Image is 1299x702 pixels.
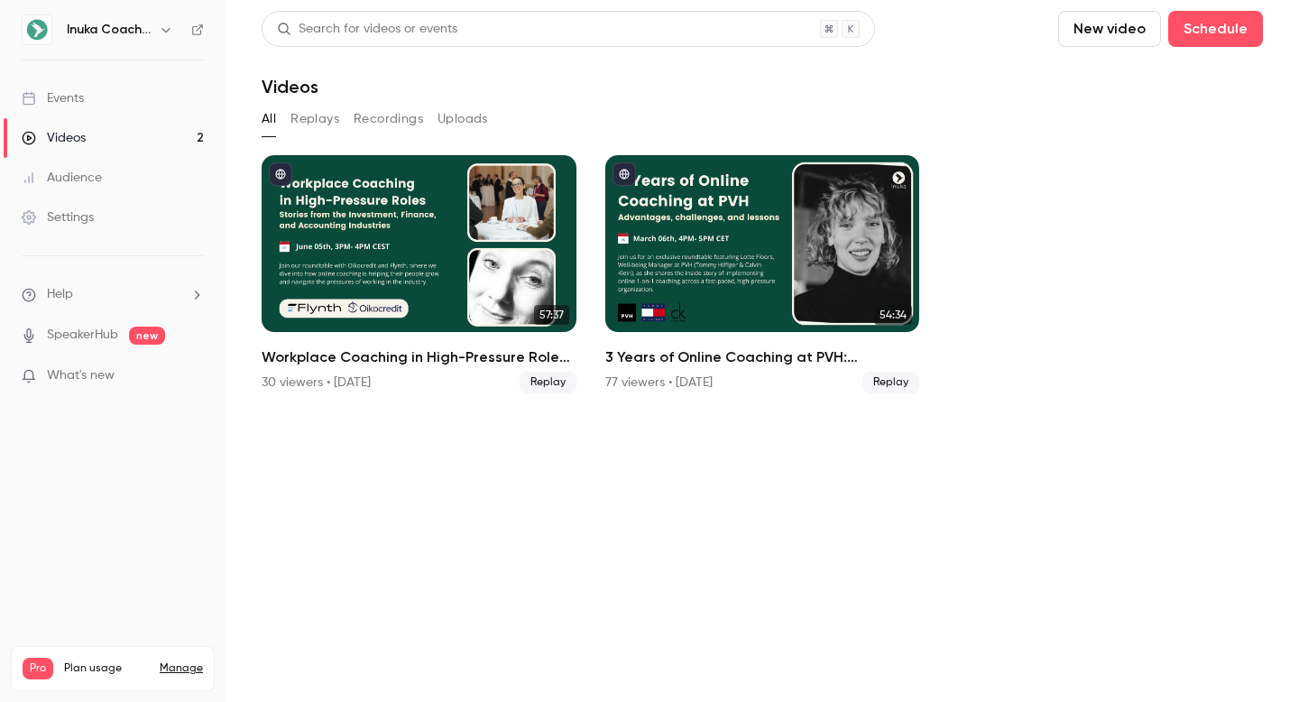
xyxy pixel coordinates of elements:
a: 57:37Workplace Coaching in High-Pressure Roles: Stories from the Investment, Finance, and Account... [262,155,576,393]
div: 77 viewers • [DATE] [605,374,713,392]
a: Manage [160,661,203,676]
span: Replay [520,372,576,393]
div: Videos [22,129,86,147]
h2: Workplace Coaching in High-Pressure Roles: Stories from the Investment, Finance, and Accounting I... [262,346,576,368]
div: Settings [22,208,94,226]
div: 30 viewers • [DATE] [262,374,371,392]
iframe: Noticeable Trigger [182,368,204,384]
button: Recordings [354,105,423,134]
a: SpeakerHub [47,326,118,345]
button: published [269,162,292,186]
li: help-dropdown-opener [22,285,204,304]
button: Schedule [1168,11,1263,47]
h1: Videos [262,76,318,97]
ul: Videos [262,155,1263,393]
button: Uploads [438,105,488,134]
button: published [613,162,636,186]
span: Plan usage [64,661,149,676]
span: What's new [47,366,115,385]
button: All [262,105,276,134]
li: Workplace Coaching in High-Pressure Roles: Stories from the Investment, Finance, and Accounting I... [262,155,576,393]
img: Inuka Coaching [23,15,51,44]
div: Events [22,89,84,107]
span: Pro [23,658,53,679]
section: Videos [262,11,1263,691]
span: 54:34 [874,305,912,325]
div: Search for videos or events [277,20,457,39]
h6: Inuka Coaching [67,21,152,39]
span: new [129,327,165,345]
a: 54:343 Years of Online Coaching at PVH: Advantages, challenges, and lessons77 viewers • [DATE]Replay [605,155,920,393]
h2: 3 Years of Online Coaching at PVH: Advantages, challenges, and lessons [605,346,920,368]
li: 3 Years of Online Coaching at PVH: Advantages, challenges, and lessons [605,155,920,393]
span: 57:37 [534,305,569,325]
div: Audience [22,169,102,187]
button: New video [1058,11,1161,47]
span: Help [47,285,73,304]
button: Replays [290,105,339,134]
span: Replay [862,372,919,393]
